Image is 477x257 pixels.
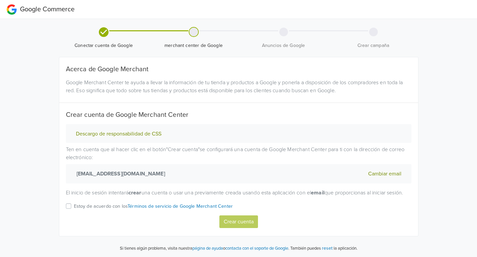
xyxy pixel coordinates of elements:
button: reset [322,244,333,252]
a: Términos de servicio de Google Merchant Center [127,203,233,209]
p: El inicio de sesión intentará una cuenta o usar una previamente creada usando esta aplicación con... [66,189,411,197]
p: Estoy de acuerdo con los [74,203,233,210]
strong: crear [128,189,141,196]
h5: Acerca de Google Merchant [66,65,411,73]
strong: email [311,189,325,196]
span: merchant center de Google [151,42,236,49]
a: página de ayuda [192,246,223,251]
span: Anuncios de Google [241,42,326,49]
p: También puedes la aplicación. [289,244,358,252]
span: Crear campaña [331,42,416,49]
h5: Crear cuenta de Google Merchant Center [66,111,411,119]
button: Descargo de responsabilidad de CSS [74,130,163,137]
span: Google Commerce [20,5,75,13]
p: Ten en cuenta que al hacer clic en el botón " Crear cuenta " se configurará una cuenta de Google ... [66,145,411,183]
button: Cambiar email [366,169,403,178]
a: contacta con el soporte de Google [225,246,288,251]
strong: [EMAIL_ADDRESS][DOMAIN_NAME] [74,170,165,178]
p: Si tienes algún problema, visita nuestra o . [120,245,289,252]
span: Conectar cuenta de Google [62,42,146,49]
div: Google Merchant Center te ayuda a llevar la información de tu tienda y productos a Google y poner... [61,79,416,95]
